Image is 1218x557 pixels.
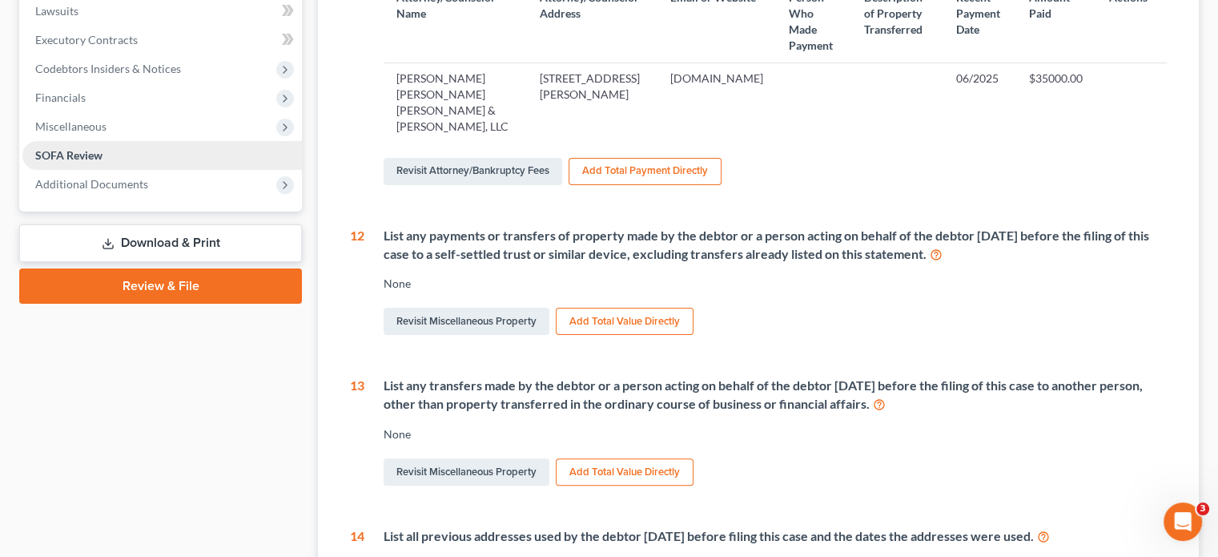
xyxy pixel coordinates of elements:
button: Add Total Value Directly [556,458,693,486]
div: List any transfers made by the debtor or a person acting on behalf of the debtor [DATE] before th... [384,377,1167,414]
a: Executory Contracts [22,26,302,54]
span: Miscellaneous [35,119,107,133]
div: None [384,276,1167,292]
a: Revisit Miscellaneous Property [384,308,549,335]
div: 12 [350,227,364,339]
iframe: Intercom live chat [1164,503,1202,541]
span: Additional Documents [35,177,148,191]
a: Revisit Miscellaneous Property [384,458,549,486]
td: [DOMAIN_NAME] [657,63,776,142]
span: Codebtors Insiders & Notices [35,62,181,75]
div: None [384,426,1167,442]
div: List any payments or transfers of property made by the debtor or a person acting on behalf of the... [384,227,1167,264]
a: Download & Print [19,224,302,262]
a: Review & File [19,268,302,304]
span: Executory Contracts [35,33,138,46]
a: SOFA Review [22,141,302,170]
span: SOFA Review [35,148,103,162]
span: 3 [1196,503,1209,515]
button: Add Total Payment Directly [569,158,722,185]
div: 13 [350,377,364,489]
span: Financials [35,91,86,104]
div: List all previous addresses used by the debtor [DATE] before filing this case and the dates the a... [384,527,1167,546]
td: [PERSON_NAME] [PERSON_NAME] [PERSON_NAME] & [PERSON_NAME], LLC [384,63,526,142]
button: Add Total Value Directly [556,308,693,335]
a: Revisit Attorney/Bankruptcy Fees [384,158,562,185]
td: $35000.00 [1016,63,1096,142]
span: Lawsuits [35,4,78,18]
td: 06/2025 [943,63,1016,142]
td: [STREET_ADDRESS][PERSON_NAME] [527,63,658,142]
